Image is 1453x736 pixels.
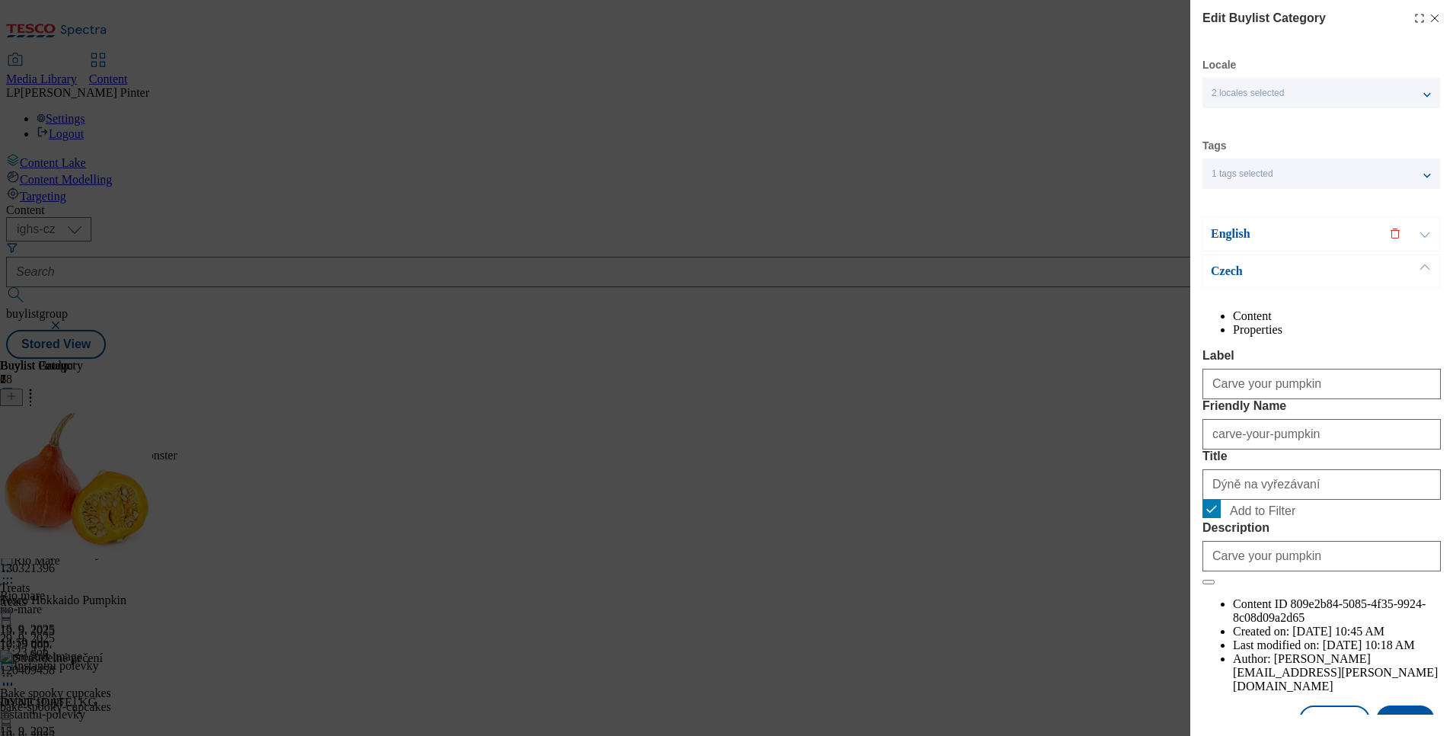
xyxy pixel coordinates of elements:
[1323,638,1415,651] span: [DATE] 10:18 AM
[1212,88,1284,99] span: 2 locales selected
[1202,399,1441,413] label: Friendly Name
[1202,61,1236,69] label: Locale
[1233,652,1438,693] span: [PERSON_NAME][EMAIL_ADDRESS][PERSON_NAME][DOMAIN_NAME]
[1202,521,1441,535] label: Description
[1202,9,1326,27] h4: Edit Buylist Category
[1211,264,1371,279] p: Czech
[1233,638,1441,652] li: Last modified on:
[1202,450,1441,463] label: Title
[1212,168,1273,180] span: 1 tags selected
[1202,9,1441,734] div: Modal
[1202,349,1441,363] label: Label
[1202,541,1441,571] input: Enter Description
[1202,469,1441,500] input: Enter Title
[1233,597,1441,625] li: Content ID
[1299,706,1369,734] button: Cancel
[1202,158,1440,189] button: 1 tags selected
[1233,323,1441,337] li: Properties
[1233,597,1426,624] span: 809e2b84-5085-4f35-9924-8c08d09a2d65
[1202,369,1441,399] input: Enter Label
[1211,226,1371,242] p: English
[1202,78,1440,108] button: 2 locales selected
[1233,652,1441,693] li: Author:
[1376,706,1435,734] button: Save
[1292,625,1384,638] span: [DATE] 10:45 AM
[1233,309,1441,323] li: Content
[1202,419,1441,450] input: Enter Friendly Name
[1233,625,1441,638] li: Created on:
[1202,142,1227,150] label: Tags
[1230,504,1295,518] span: Add to Filter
